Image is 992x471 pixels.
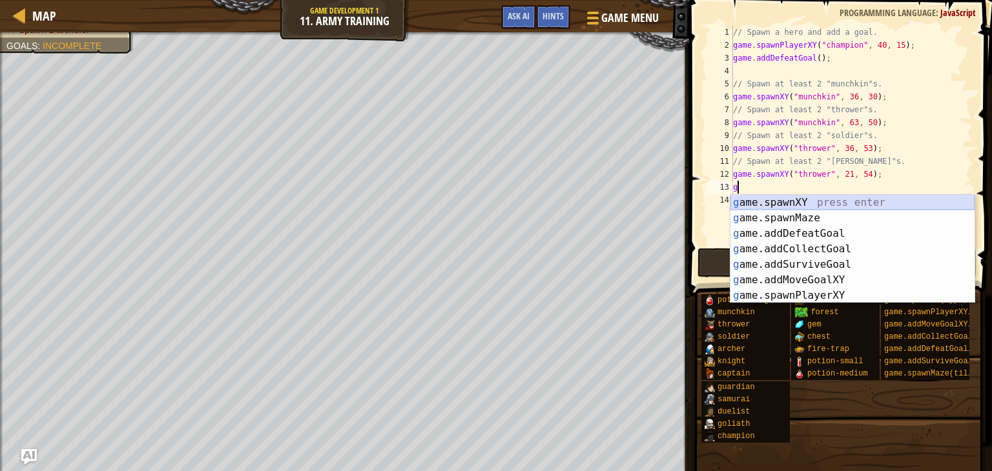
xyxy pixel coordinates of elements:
[577,5,666,35] button: Game Menu
[705,319,715,330] img: portrait.png
[707,39,733,52] div: 2
[718,320,750,329] span: thrower
[807,345,849,354] span: fire-trap
[508,10,530,22] span: Ask AI
[718,432,755,441] span: champion
[807,320,821,329] span: gem
[940,6,976,19] span: JavaScript
[32,7,56,25] span: Map
[707,168,733,181] div: 12
[794,356,805,366] img: portrait.png
[705,356,715,366] img: portrait.png
[707,52,733,65] div: 3
[718,296,773,305] span: potion-large
[705,394,715,405] img: portrait.png
[718,383,755,392] span: guardian
[840,6,936,19] span: Programming language
[43,41,101,51] span: Incomplete
[705,382,715,392] img: portrait.png
[718,345,745,354] span: archer
[794,344,805,354] img: portrait.png
[718,395,750,404] span: samurai
[718,308,755,317] span: munchkin
[707,142,733,155] div: 10
[807,332,831,341] span: chest
[705,295,715,305] img: portrait.png
[501,5,536,29] button: Ask AI
[697,248,976,277] button: Play
[21,449,37,465] button: Ask AI
[705,332,715,342] img: portrait.png
[794,332,805,342] img: portrait.png
[707,103,733,116] div: 7
[705,406,715,417] img: portrait.png
[794,368,805,379] img: portrait.png
[705,431,715,441] img: portrait.png
[705,419,715,429] img: portrait.png
[936,6,940,19] span: :
[718,419,750,428] span: goliath
[707,65,733,77] div: 4
[707,181,733,194] div: 13
[542,10,564,22] span: Hints
[794,319,805,330] img: portrait.png
[705,368,715,379] img: portrait.png
[707,155,733,168] div: 11
[707,129,733,142] div: 9
[705,307,715,317] img: portrait.png
[807,369,868,378] span: potion-medium
[37,41,43,51] span: :
[718,357,745,366] span: knight
[707,77,733,90] div: 5
[707,116,733,129] div: 8
[705,344,715,354] img: portrait.png
[707,26,733,39] div: 1
[807,357,863,366] span: potion-small
[794,307,808,317] img: trees_1.png
[6,41,37,51] span: Goals
[811,308,838,317] span: forest
[718,332,750,341] span: soldier
[26,7,56,25] a: Map
[707,194,733,206] div: 14
[718,407,750,416] span: duelist
[707,90,733,103] div: 6
[601,10,659,26] span: Game Menu
[718,369,750,378] span: captain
